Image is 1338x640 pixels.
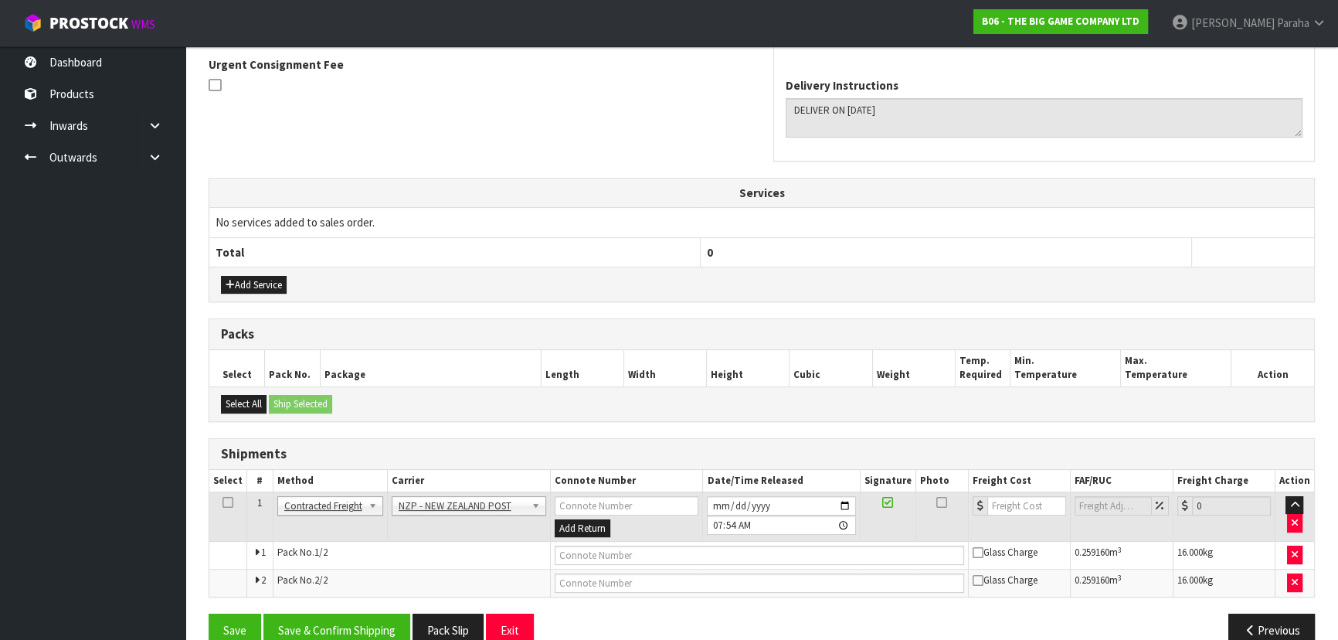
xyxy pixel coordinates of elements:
span: 16.000 [1177,546,1203,559]
label: Delivery Instructions [786,77,898,94]
th: Length [541,350,623,386]
th: Temp. Required [955,350,1010,386]
span: 0.259160 [1075,574,1109,587]
span: Contracted Freight [284,497,362,516]
th: Cubic [790,350,872,386]
th: Connote Number [551,470,703,492]
th: Date/Time Released [703,470,860,492]
input: Freight Cost [987,496,1066,516]
img: cube-alt.png [23,13,42,32]
input: Connote Number [555,496,698,516]
th: Services [209,179,1314,208]
th: Action [1231,350,1314,386]
span: 0 [707,245,713,260]
td: No services added to sales order. [209,208,1314,237]
span: 1/2 [314,546,328,559]
th: Signature [860,470,915,492]
th: Action [1275,470,1314,492]
a: B06 - THE BIG GAME COMPANY LTD [973,9,1148,34]
button: Add Service [221,276,287,294]
span: 0.259160 [1075,546,1109,559]
button: Add Return [555,519,610,538]
span: 1 [257,496,262,509]
input: Connote Number [555,546,964,565]
input: Freight Charge [1192,496,1271,516]
span: NZP - NEW ZEALAND POST [399,497,526,516]
td: kg [1173,542,1275,570]
th: Select [209,470,247,492]
th: Method [273,470,387,492]
h3: Packs [221,327,1302,342]
span: 2 [261,574,266,587]
td: m [1070,570,1173,597]
span: [PERSON_NAME] [1191,15,1275,30]
th: Freight Charge [1173,470,1275,492]
input: Freight Adjustment [1075,496,1153,516]
span: 2/2 [314,574,328,587]
th: Max. Temperature [1121,350,1231,386]
button: Select All [221,395,267,414]
th: Height [707,350,790,386]
th: Width [623,350,706,386]
th: Pack No. [265,350,321,386]
td: Pack No. [273,570,551,597]
th: Weight [872,350,955,386]
td: kg [1173,570,1275,597]
th: FAF/RUC [1070,470,1173,492]
span: 16.000 [1177,574,1203,587]
h3: Shipments [221,447,1302,461]
th: Photo [915,470,969,492]
th: # [247,470,273,492]
td: m [1070,542,1173,570]
span: Paraha [1277,15,1309,30]
span: Glass Charge [973,574,1037,587]
td: Pack No. [273,542,551,570]
th: Total [209,237,701,267]
span: Glass Charge [973,546,1037,559]
sup: 3 [1118,545,1122,555]
span: ProStock [49,13,128,33]
strong: B06 - THE BIG GAME COMPANY LTD [982,15,1139,28]
sup: 3 [1118,573,1122,583]
span: 1 [261,546,266,559]
label: Urgent Consignment Fee [209,56,344,73]
small: WMS [131,17,155,32]
input: Connote Number [555,574,964,593]
th: Carrier [387,470,551,492]
th: Select [209,350,265,386]
th: Min. Temperature [1010,350,1121,386]
button: Ship Selected [269,395,332,414]
th: Package [320,350,541,386]
th: Freight Cost [969,470,1071,492]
